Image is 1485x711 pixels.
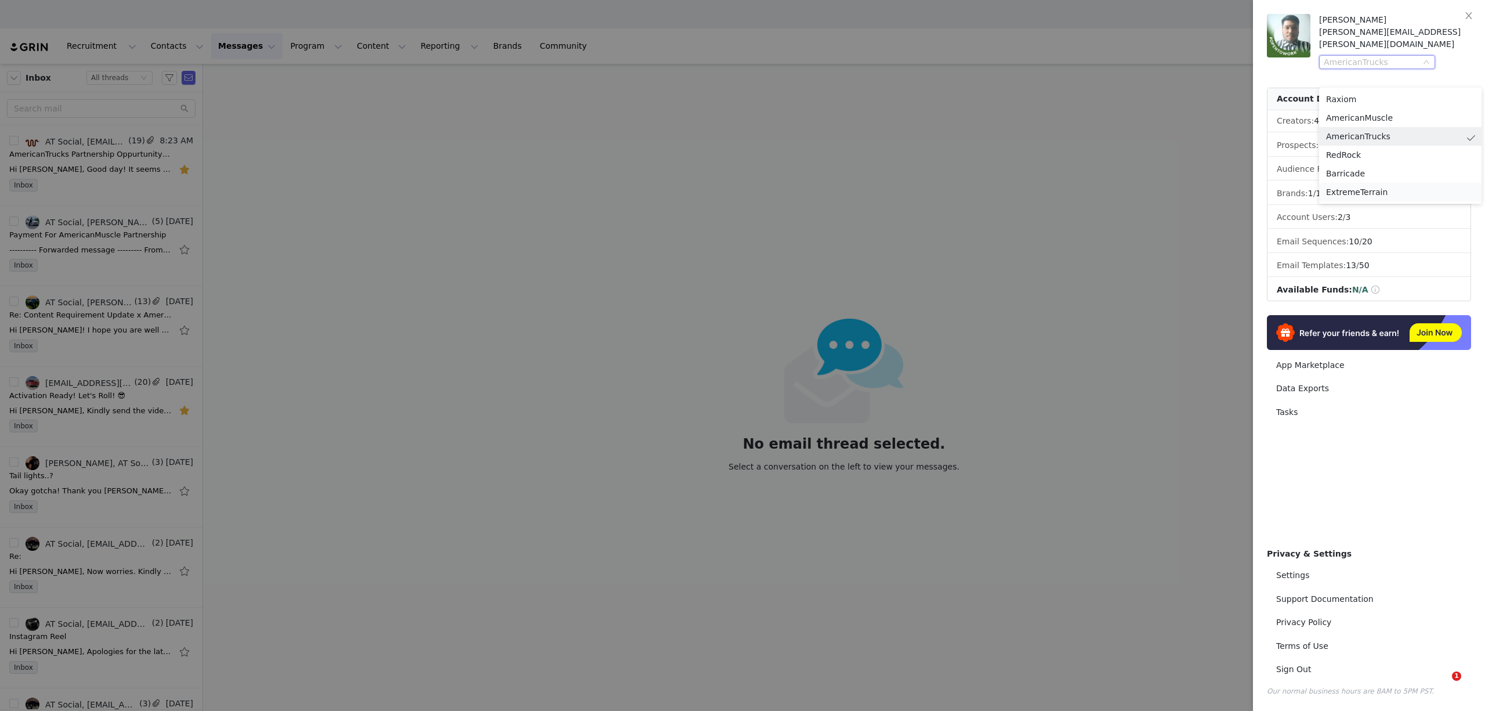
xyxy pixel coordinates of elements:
img: Refer & Earn [1267,315,1471,350]
span: 1 [1308,189,1313,198]
li: Prospects: [1267,135,1470,157]
li: RedRock [1319,146,1482,164]
li: Creators: [1267,110,1470,132]
span: / [1314,116,1342,125]
a: Privacy Policy [1267,612,1471,633]
span: 43 [1314,116,1324,125]
li: Audience Reports: / [1267,158,1470,181]
a: Sign Out [1267,659,1471,680]
li: Barricade [1319,164,1482,183]
i: icon: down [1423,59,1430,67]
li: AmericanTrucks [1319,127,1482,146]
span: N/A [1352,285,1368,294]
span: 20 [1362,237,1372,246]
a: Terms of Use [1267,636,1471,657]
span: / [1338,212,1351,222]
a: Support Documentation [1267,589,1471,610]
li: Email Templates: [1267,255,1470,277]
li: Account Users: [1267,207,1470,229]
a: App Marketplace [1267,355,1471,376]
div: Account Details [1267,88,1470,110]
li: AmericanMuscle [1319,109,1482,127]
span: 1 [1452,672,1461,681]
span: 13 [1346,261,1356,270]
a: Data Exports [1267,378,1471,399]
a: Settings [1267,565,1471,586]
span: 50 [1359,261,1370,270]
a: Tasks [1267,402,1471,423]
span: / [1308,189,1321,198]
iframe: Intercom live chat [1428,672,1456,699]
span: 3 [1346,212,1351,222]
li: Email Sequences: [1267,231,1470,253]
li: Raxiom [1319,90,1482,109]
div: [PERSON_NAME][EMAIL_ADDRESS][PERSON_NAME][DOMAIN_NAME] [1319,26,1471,50]
span: 10 [1349,237,1359,246]
li: ExtremeTerrain [1319,183,1482,201]
span: / [1349,237,1372,246]
li: Brands: [1267,183,1470,205]
img: d47a82e7-ad4d-4d84-a219-0cd4b4407bbf.jpg [1267,14,1310,57]
span: Privacy & Settings [1267,549,1352,558]
span: 2 [1338,212,1343,222]
span: / [1346,261,1369,270]
span: Our normal business hours are 8AM to 5PM PST. [1267,687,1434,695]
span: Available Funds: [1277,285,1352,294]
span: 1 [1316,189,1321,198]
